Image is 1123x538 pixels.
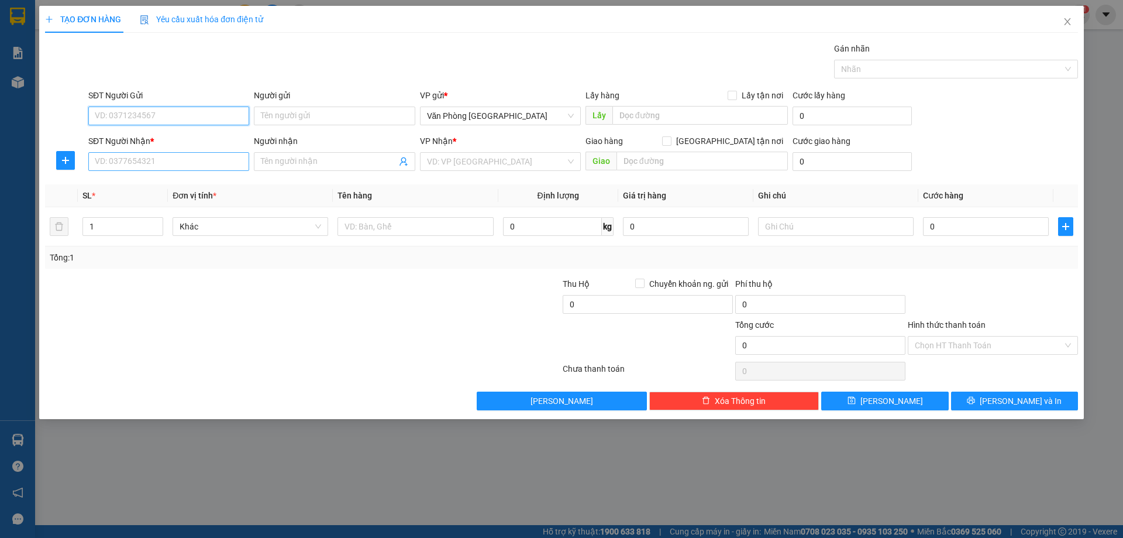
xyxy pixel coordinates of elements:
button: save[PERSON_NAME] [821,392,948,410]
div: Chưa thanh toán [561,362,734,383]
span: Giao hàng [585,136,623,146]
input: Dọc đường [616,152,788,170]
span: kg [602,217,614,236]
span: Định lượng [538,191,579,200]
span: Lấy hàng [585,91,619,100]
button: plus [56,151,75,170]
label: Gán nhãn [834,44,870,53]
span: Lấy [585,106,612,125]
span: close [1063,17,1072,26]
button: Close [1051,6,1084,39]
span: user-add [399,157,408,166]
span: Tên hàng [337,191,372,200]
span: [PERSON_NAME] [860,395,923,407]
input: 0 [623,217,749,236]
img: icon [140,15,149,25]
span: delete [702,396,710,406]
div: SĐT Người Nhận [88,135,249,148]
input: Cước lấy hàng [793,107,912,125]
span: [PERSON_NAME] [531,395,593,407]
input: VD: Bàn, Ghế [337,217,493,236]
span: SL [82,191,92,200]
span: plus [57,156,74,165]
span: Giá trị hàng [623,191,666,200]
div: VP gửi [420,89,581,102]
input: Dọc đường [612,106,788,125]
span: TẠO ĐƠN HÀNG [45,15,121,24]
button: delete [50,217,68,236]
span: [PERSON_NAME] và In [980,395,1062,407]
th: Ghi chú [753,184,918,207]
span: Tổng cước [735,320,774,330]
div: Tổng: 1 [50,251,433,264]
label: Cước lấy hàng [793,91,845,100]
span: printer [967,396,975,406]
span: Khác [180,218,321,235]
button: printer[PERSON_NAME] và In [951,392,1078,410]
span: VP Nhận [420,136,453,146]
span: [GEOGRAPHIC_DATA] tận nơi [671,135,788,148]
span: Văn Phòng Đà Nẵng [427,107,574,125]
input: Ghi Chú [758,217,914,236]
span: Xóa Thông tin [715,395,766,407]
input: Cước giao hàng [793,152,912,171]
button: deleteXóa Thông tin [649,392,819,410]
span: Chuyển khoản ng. gửi [645,277,733,290]
div: Phí thu hộ [735,277,905,295]
span: Thu Hộ [563,279,590,289]
span: Đơn vị tính [173,191,216,200]
label: Cước giao hàng [793,136,850,146]
button: [PERSON_NAME] [477,392,647,410]
span: plus [45,15,53,23]
span: Yêu cầu xuất hóa đơn điện tử [140,15,263,24]
span: Giao [585,152,616,170]
div: Người gửi [254,89,415,102]
span: Cước hàng [923,191,963,200]
div: SĐT Người Gửi [88,89,249,102]
span: Lấy tận nơi [737,89,788,102]
label: Hình thức thanh toán [908,320,986,330]
span: plus [1059,222,1073,231]
button: plus [1058,217,1073,236]
div: Người nhận [254,135,415,148]
span: save [848,396,856,406]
